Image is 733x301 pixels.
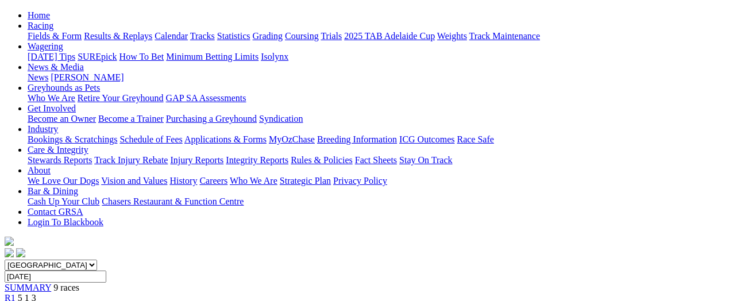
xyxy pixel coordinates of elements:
[28,145,88,155] a: Care & Integrity
[399,155,452,165] a: Stay On Track
[28,176,99,186] a: We Love Our Dogs
[102,196,244,206] a: Chasers Restaurant & Function Centre
[5,248,14,257] img: facebook.svg
[28,114,728,124] div: Get Involved
[28,114,96,124] a: Become an Owner
[259,114,303,124] a: Syndication
[28,196,728,207] div: Bar & Dining
[457,134,493,144] a: Race Safe
[317,134,397,144] a: Breeding Information
[28,103,76,113] a: Get Involved
[28,72,48,82] a: News
[261,52,288,61] a: Isolynx
[28,176,728,186] div: About
[355,155,397,165] a: Fact Sheets
[280,176,331,186] a: Strategic Plan
[78,93,164,103] a: Retire Your Greyhound
[28,83,100,92] a: Greyhounds as Pets
[333,176,387,186] a: Privacy Policy
[291,155,353,165] a: Rules & Policies
[190,31,215,41] a: Tracks
[94,155,168,165] a: Track Injury Rebate
[119,52,164,61] a: How To Bet
[84,31,152,41] a: Results & Replays
[469,31,540,41] a: Track Maintenance
[28,41,63,51] a: Wagering
[53,283,79,292] span: 9 races
[28,93,75,103] a: Who We Are
[119,134,182,144] a: Schedule of Fees
[28,196,99,206] a: Cash Up Your Club
[230,176,277,186] a: Who We Are
[166,52,259,61] a: Minimum Betting Limits
[28,31,728,41] div: Racing
[101,176,167,186] a: Vision and Values
[28,134,117,144] a: Bookings & Scratchings
[28,21,53,30] a: Racing
[28,62,84,72] a: News & Media
[28,31,82,41] a: Fields & Form
[28,52,728,62] div: Wagering
[28,207,83,217] a: Contact GRSA
[199,176,227,186] a: Careers
[78,52,117,61] a: SUREpick
[344,31,435,41] a: 2025 TAB Adelaide Cup
[28,134,728,145] div: Industry
[28,93,728,103] div: Greyhounds as Pets
[269,134,315,144] a: MyOzChase
[28,52,75,61] a: [DATE] Tips
[5,271,106,283] input: Select date
[28,186,78,196] a: Bar & Dining
[166,93,246,103] a: GAP SA Assessments
[28,217,103,227] a: Login To Blackbook
[5,237,14,246] img: logo-grsa-white.png
[28,124,58,134] a: Industry
[169,176,197,186] a: History
[321,31,342,41] a: Trials
[437,31,467,41] a: Weights
[28,72,728,83] div: News & Media
[217,31,250,41] a: Statistics
[28,165,51,175] a: About
[28,10,50,20] a: Home
[5,283,51,292] a: SUMMARY
[184,134,267,144] a: Applications & Forms
[399,134,454,144] a: ICG Outcomes
[285,31,319,41] a: Coursing
[51,72,124,82] a: [PERSON_NAME]
[170,155,223,165] a: Injury Reports
[253,31,283,41] a: Grading
[28,155,92,165] a: Stewards Reports
[16,248,25,257] img: twitter.svg
[98,114,164,124] a: Become a Trainer
[155,31,188,41] a: Calendar
[226,155,288,165] a: Integrity Reports
[28,155,728,165] div: Care & Integrity
[166,114,257,124] a: Purchasing a Greyhound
